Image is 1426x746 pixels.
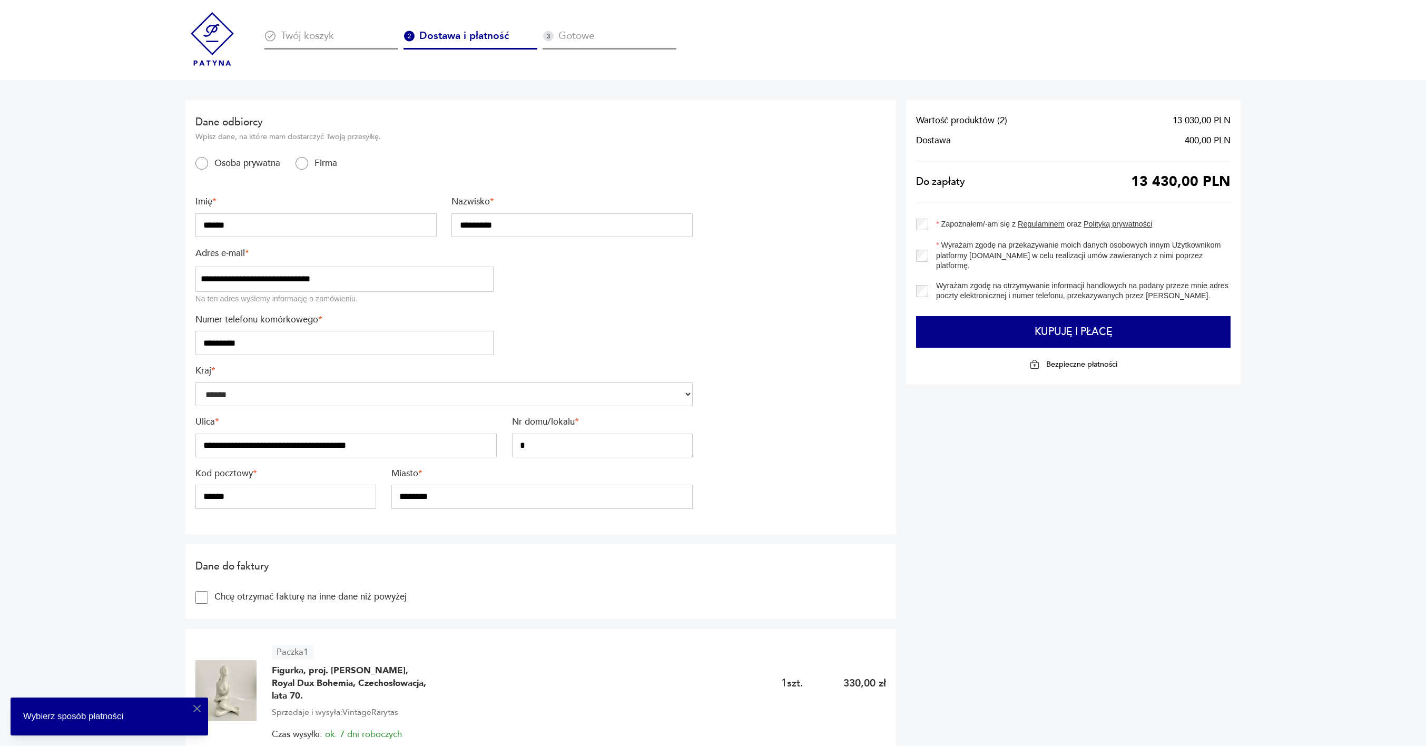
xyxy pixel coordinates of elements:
[1131,177,1231,187] span: 13 430,00 PLN
[195,365,693,377] label: Kraj
[185,12,239,66] img: Patyna - sklep z meblami i dekoracjami vintage
[308,158,337,170] label: Firma
[391,468,693,480] label: Miasto
[272,729,402,739] span: Czas wysyłki:
[1029,359,1040,370] img: Ikona kłódki
[512,416,693,428] label: Nr domu/lokalu
[916,316,1231,348] button: Kupuję i płacę
[272,705,398,719] span: Sprzedaje i wysyła: VintageRarytas
[208,158,280,170] label: Osoba prywatna
[195,132,693,142] p: Wpisz dane, na które mam dostarczyć Twoją przesyłkę.
[195,196,436,208] label: Imię
[543,31,554,42] img: Ikona
[272,664,430,702] span: Figurka, proj. [PERSON_NAME], Royal Dux Bohemia, Czechosłowacja, lata 70.
[195,660,257,721] img: Figurka, proj. J. Černoch, Royal Dux Bohemia, Czechosłowacja, lata 70.
[195,416,497,428] label: Ulica
[1185,135,1231,145] span: 400,00 PLN
[264,31,276,42] img: Ikona
[1084,220,1152,228] a: Polityką prywatności
[916,135,951,145] span: Dostawa
[195,559,693,573] h2: Dane do faktury
[264,31,398,50] div: Twój koszyk
[928,281,1231,301] label: Wyrażam zgodę na otrzymywanie informacji handlowych na podany przeze mnie adres poczty elektronic...
[195,294,494,304] div: Na ten adres wyślemy informację o zamówieniu.
[781,676,803,690] span: 1 szt.
[543,31,676,50] div: Gotowe
[451,196,692,208] label: Nazwisko
[843,676,886,690] p: 330,00 zł
[195,314,494,326] label: Numer telefonu komórkowego
[928,219,1152,229] label: Zapoznałem/-am się z oraz
[272,645,313,660] article: Paczka 1
[195,115,693,129] h2: Dane odbiorcy
[404,31,537,50] div: Dostawa i płatność
[1018,220,1065,228] a: Regulaminem
[916,115,1007,125] span: Wartość produktów ( 2 )
[208,591,407,603] label: Chcę otrzymać fakturę na inne dane niż powyżej
[11,698,208,735] div: Wybierz sposób płatności
[404,31,415,42] img: Ikona
[195,248,494,260] label: Adres e-mail
[1173,115,1231,125] span: 13 030,00 PLN
[1046,359,1117,369] p: Bezpieczne płatności
[916,177,965,187] span: Do zapłaty
[325,728,402,740] span: ok. 7 dni roboczych
[195,468,376,480] label: Kod pocztowy
[928,240,1231,271] label: Wyrażam zgodę na przekazywanie moich danych osobowych innym Użytkownikom platformy [DOMAIN_NAME] ...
